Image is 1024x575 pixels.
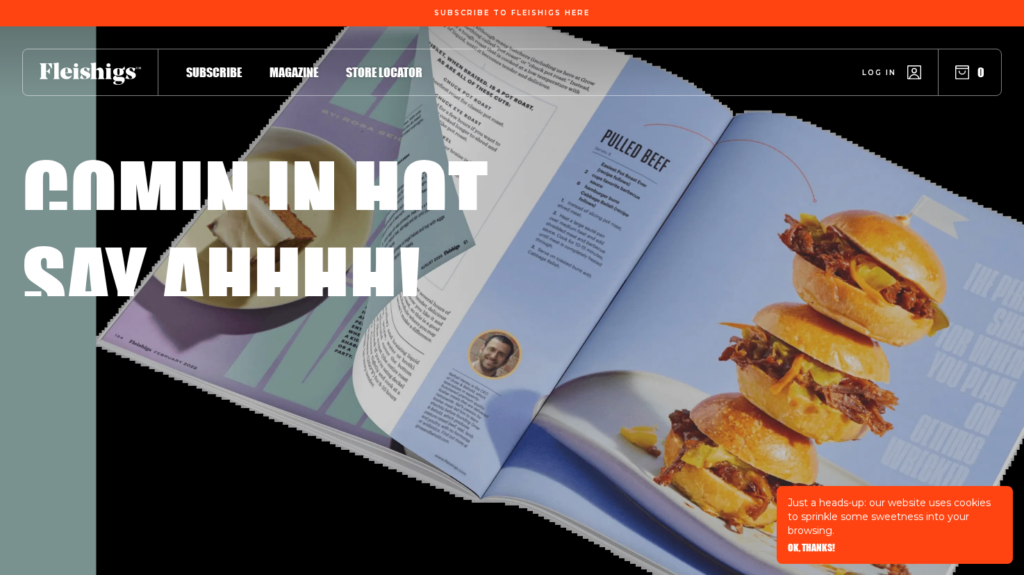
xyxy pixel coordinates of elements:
[955,65,984,80] button: 0
[270,63,318,81] a: Magazine
[22,150,495,236] h1: Comin in hot,
[862,67,896,78] span: Log in
[346,63,422,81] a: Store locator
[186,63,242,81] a: Subscribe
[22,236,420,323] h1: Say ahhhh!
[788,496,1002,537] p: Just a heads-up: our website uses cookies to sprinkle some sweetness into your browsing.
[788,543,835,553] button: OK, THANKS!
[862,65,921,79] a: Log in
[346,65,422,80] span: Store locator
[431,9,593,16] a: Subscribe To Fleishigs Here
[434,9,590,17] span: Subscribe To Fleishigs Here
[186,65,242,80] span: Subscribe
[270,65,318,80] span: Magazine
